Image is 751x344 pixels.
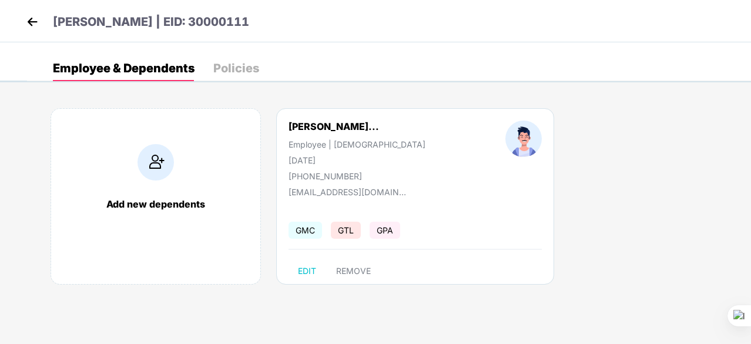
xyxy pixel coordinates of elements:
span: EDIT [298,266,316,276]
div: [PHONE_NUMBER] [289,171,425,181]
button: REMOVE [327,262,380,280]
span: GMC [289,222,322,239]
div: Employee | [DEMOGRAPHIC_DATA] [289,139,425,149]
img: back [24,13,41,31]
div: Employee & Dependents [53,62,195,74]
div: [EMAIL_ADDRESS][DOMAIN_NAME] [289,187,406,197]
div: Policies [213,62,259,74]
span: REMOVE [336,266,371,276]
img: profileImage [505,121,542,157]
span: GPA [370,222,400,239]
p: [PERSON_NAME] | EID: 30000111 [53,13,249,31]
button: EDIT [289,262,326,280]
img: addIcon [138,144,174,181]
div: [PERSON_NAME]... [289,121,379,132]
div: [DATE] [289,155,425,165]
span: GTL [331,222,361,239]
div: Add new dependents [63,198,249,210]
